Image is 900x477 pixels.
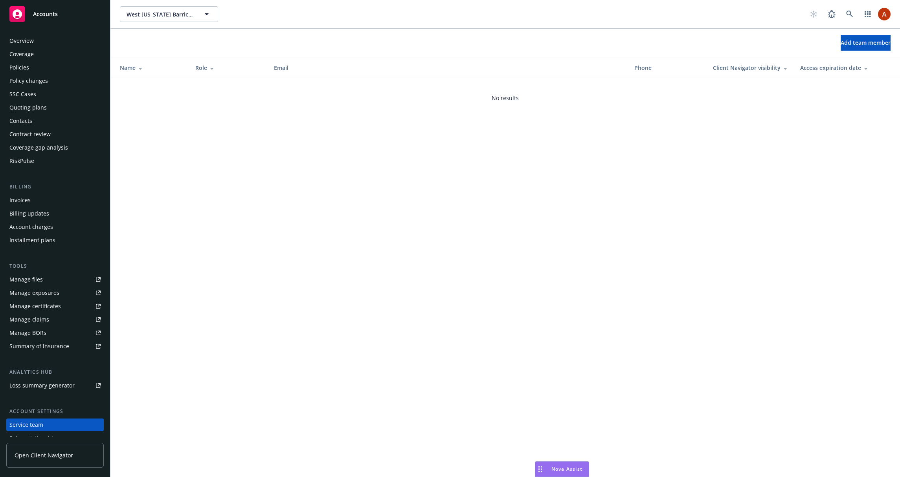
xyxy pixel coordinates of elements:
[6,313,104,326] a: Manage claims
[120,6,218,22] button: West [US_STATE] Barricades, LLC
[9,207,49,220] div: Billing updates
[15,451,73,459] span: Open Client Navigator
[6,128,104,141] a: Contract review
[6,340,104,353] a: Summary of insurance
[6,101,104,114] a: Quoting plans
[6,3,104,25] a: Accounts
[9,155,34,167] div: RiskPulse
[9,221,53,233] div: Account charges
[860,6,876,22] a: Switch app
[6,88,104,101] a: SSC Cases
[492,94,519,102] span: No results
[195,64,261,72] div: Role
[9,141,68,154] div: Coverage gap analysis
[6,155,104,167] a: RiskPulse
[6,221,104,233] a: Account charges
[9,75,48,87] div: Policy changes
[6,115,104,127] a: Contacts
[9,61,29,74] div: Policies
[33,11,58,17] span: Accounts
[535,462,545,477] div: Drag to move
[878,8,891,20] img: photo
[9,300,61,313] div: Manage certificates
[800,64,874,72] div: Access expiration date
[9,234,55,247] div: Installment plans
[6,141,104,154] a: Coverage gap analysis
[9,128,51,141] div: Contract review
[120,64,183,72] div: Name
[274,64,622,72] div: Email
[842,6,858,22] a: Search
[6,327,104,339] a: Manage BORs
[9,287,59,299] div: Manage exposures
[6,287,104,299] a: Manage exposures
[127,10,195,18] span: West [US_STATE] Barricades, LLC
[6,75,104,87] a: Policy changes
[824,6,839,22] a: Report a Bug
[6,408,104,415] div: Account settings
[9,35,34,47] div: Overview
[9,48,34,60] div: Coverage
[551,466,582,472] span: Nova Assist
[6,300,104,313] a: Manage certificates
[9,432,59,444] div: Sales relationships
[6,379,104,392] a: Loss summary generator
[6,432,104,444] a: Sales relationships
[6,368,104,376] div: Analytics hub
[9,379,75,392] div: Loss summary generator
[6,35,104,47] a: Overview
[6,48,104,60] a: Coverage
[9,419,43,431] div: Service team
[6,194,104,207] a: Invoices
[6,234,104,247] a: Installment plans
[6,262,104,270] div: Tools
[6,207,104,220] a: Billing updates
[634,64,700,72] div: Phone
[806,6,821,22] a: Start snowing
[6,183,104,191] div: Billing
[9,88,36,101] div: SSC Cases
[9,115,32,127] div: Contacts
[6,61,104,74] a: Policies
[9,273,43,286] div: Manage files
[841,35,891,51] button: Add team member
[535,461,589,477] button: Nova Assist
[6,273,104,286] a: Manage files
[9,327,46,339] div: Manage BORs
[713,64,788,72] div: Client Navigator visibility
[9,101,47,114] div: Quoting plans
[9,340,69,353] div: Summary of insurance
[9,194,31,207] div: Invoices
[841,39,891,46] span: Add team member
[6,419,104,431] a: Service team
[9,313,49,326] div: Manage claims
